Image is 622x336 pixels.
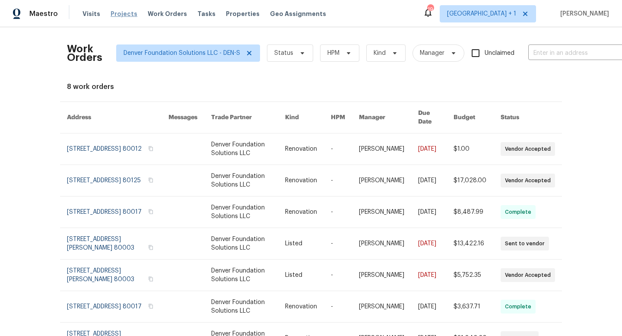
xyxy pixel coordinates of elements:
[147,275,155,283] button: Copy Address
[327,49,340,57] span: HPM
[324,228,352,260] td: -
[67,44,102,62] h2: Work Orders
[278,165,324,197] td: Renovation
[67,82,555,91] div: 8 work orders
[148,10,187,18] span: Work Orders
[324,133,352,165] td: -
[447,102,494,133] th: Budget
[352,165,411,197] td: [PERSON_NAME]
[83,10,100,18] span: Visits
[420,49,444,57] span: Manager
[29,10,58,18] span: Maestro
[352,228,411,260] td: [PERSON_NAME]
[427,5,433,14] div: 19
[278,102,324,133] th: Kind
[60,102,162,133] th: Address
[278,260,324,291] td: Listed
[204,260,278,291] td: Denver Foundation Solutions LLC
[278,133,324,165] td: Renovation
[147,208,155,216] button: Copy Address
[352,260,411,291] td: [PERSON_NAME]
[270,10,326,18] span: Geo Assignments
[278,291,324,323] td: Renovation
[324,260,352,291] td: -
[147,244,155,251] button: Copy Address
[352,133,411,165] td: [PERSON_NAME]
[557,10,609,18] span: [PERSON_NAME]
[352,102,411,133] th: Manager
[528,47,615,60] input: Enter in an address
[147,145,155,152] button: Copy Address
[204,133,278,165] td: Denver Foundation Solutions LLC
[352,197,411,228] td: [PERSON_NAME]
[111,10,137,18] span: Projects
[324,165,352,197] td: -
[324,291,352,323] td: -
[147,176,155,184] button: Copy Address
[204,228,278,260] td: Denver Foundation Solutions LLC
[494,102,562,133] th: Status
[204,197,278,228] td: Denver Foundation Solutions LLC
[274,49,293,57] span: Status
[147,302,155,310] button: Copy Address
[485,49,514,58] span: Unclaimed
[324,197,352,228] td: -
[324,102,352,133] th: HPM
[352,291,411,323] td: [PERSON_NAME]
[204,102,278,133] th: Trade Partner
[162,102,204,133] th: Messages
[447,10,516,18] span: [GEOGRAPHIC_DATA] + 1
[278,228,324,260] td: Listed
[411,102,447,133] th: Due Date
[374,49,386,57] span: Kind
[226,10,260,18] span: Properties
[204,291,278,323] td: Denver Foundation Solutions LLC
[204,165,278,197] td: Denver Foundation Solutions LLC
[278,197,324,228] td: Renovation
[197,11,216,17] span: Tasks
[124,49,240,57] span: Denver Foundation Solutions LLC - DEN-S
